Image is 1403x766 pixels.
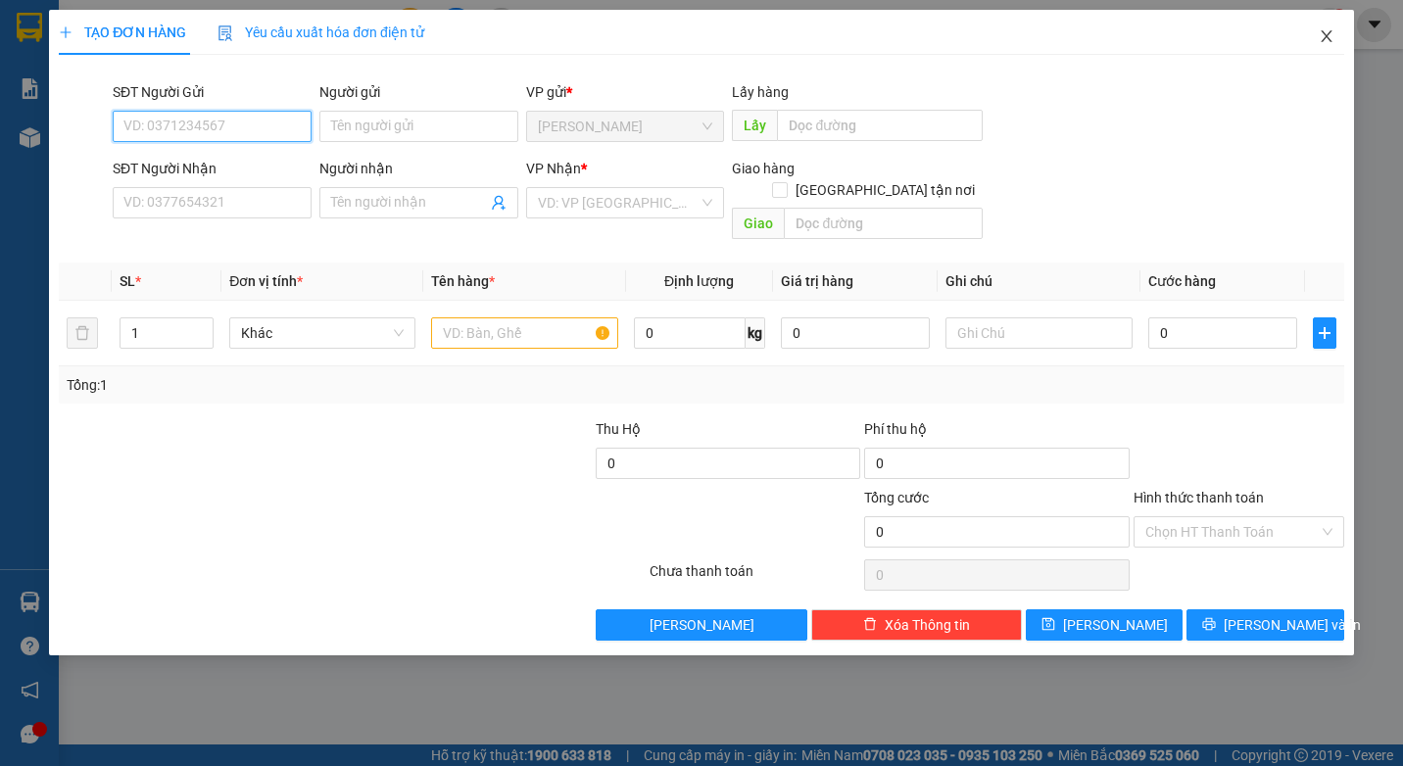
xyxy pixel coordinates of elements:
span: close [1319,28,1334,44]
span: Khác [241,318,404,348]
div: Người nhận [319,158,518,179]
span: [PERSON_NAME] và In [1224,614,1361,636]
span: Giao hàng [732,161,795,176]
label: Hình thức thanh toán [1134,490,1264,505]
input: Dọc đường [777,110,983,141]
span: plus [1314,325,1335,341]
span: save [1041,617,1055,633]
span: printer [1202,617,1216,633]
span: Đơn vị tính [229,273,303,289]
span: Tên hàng [431,273,495,289]
span: plus [59,25,73,39]
span: TẠO ĐƠN HÀNG [59,24,186,40]
span: delete [863,617,877,633]
span: Yêu cầu xuất hóa đơn điện tử [218,24,424,40]
div: Người gửi [319,81,518,103]
span: Xóa Thông tin [885,614,970,636]
span: SL [120,273,135,289]
span: Lấy [732,110,777,141]
span: Tổng cước [864,490,929,505]
span: An Dương Vương [538,112,713,141]
span: [PERSON_NAME] [650,614,754,636]
span: [PERSON_NAME] [1063,614,1168,636]
span: Giao [732,208,784,239]
th: Ghi chú [938,263,1139,301]
span: user-add [491,195,507,211]
button: printer[PERSON_NAME] và In [1186,609,1343,641]
input: 0 [781,317,931,349]
button: plus [1313,317,1336,349]
div: Chưa thanh toán [648,560,862,595]
button: save[PERSON_NAME] [1026,609,1183,641]
span: Thu Hộ [596,421,641,437]
span: [GEOGRAPHIC_DATA] tận nơi [788,179,983,201]
span: Định lượng [664,273,734,289]
input: VD: Bàn, Ghế [431,317,617,349]
button: [PERSON_NAME] [596,609,806,641]
div: VP gửi [526,81,725,103]
button: delete [67,317,98,349]
button: deleteXóa Thông tin [811,609,1022,641]
span: VP Nhận [526,161,581,176]
div: SĐT Người Gửi [113,81,312,103]
span: Cước hàng [1148,273,1216,289]
div: Phí thu hộ [864,418,1129,448]
span: Lấy hàng [732,84,789,100]
span: Giá trị hàng [781,273,853,289]
input: Ghi Chú [945,317,1132,349]
button: Close [1299,10,1354,65]
span: kg [746,317,765,349]
div: Tổng: 1 [67,374,543,396]
img: icon [218,25,233,41]
div: SĐT Người Nhận [113,158,312,179]
input: Dọc đường [784,208,983,239]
